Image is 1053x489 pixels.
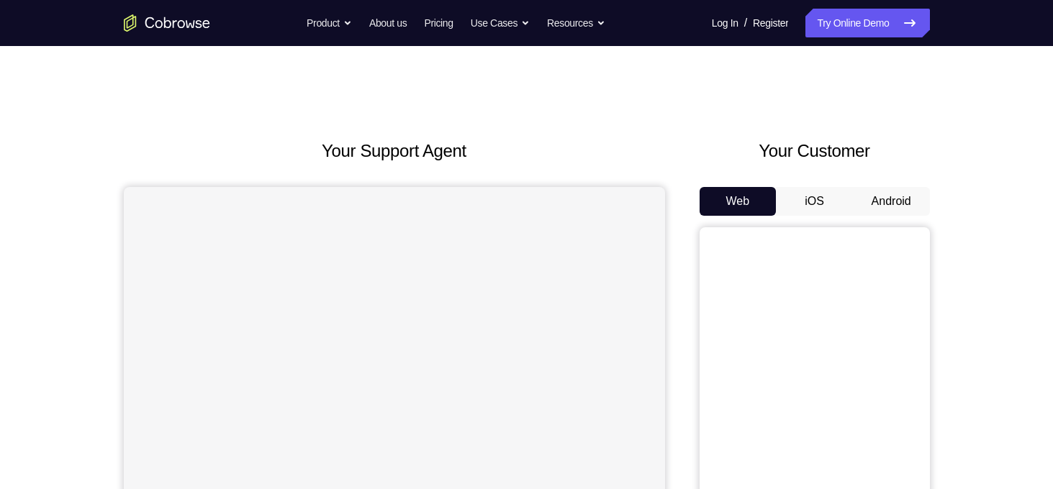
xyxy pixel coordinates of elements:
[471,9,530,37] button: Use Cases
[805,9,929,37] a: Try Online Demo
[712,9,738,37] a: Log In
[776,187,853,216] button: iOS
[753,9,788,37] a: Register
[853,187,930,216] button: Android
[369,9,407,37] a: About us
[547,9,605,37] button: Resources
[307,9,352,37] button: Product
[744,14,747,32] span: /
[700,187,777,216] button: Web
[124,138,665,164] h2: Your Support Agent
[700,138,930,164] h2: Your Customer
[424,9,453,37] a: Pricing
[124,14,210,32] a: Go to the home page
